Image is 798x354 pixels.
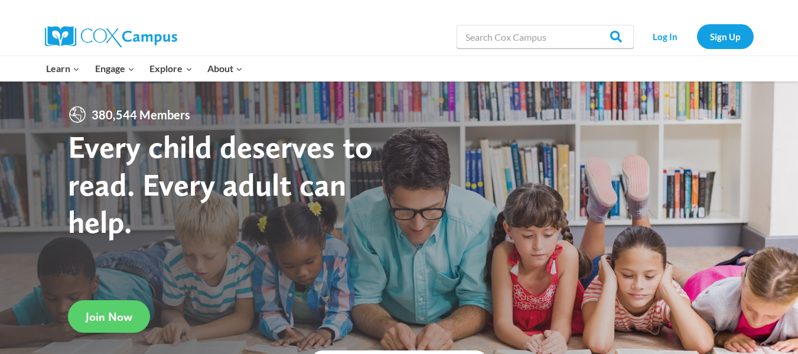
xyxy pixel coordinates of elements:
span: About [207,61,243,76]
a: Sign Up [697,24,754,48]
span: Explore [149,61,192,76]
a: Log In [640,24,691,48]
span: 380,544 Members [87,105,195,124]
nav: Primary Navigation [39,56,250,81]
nav: Secondary Navigation [640,24,754,48]
span: Learn [46,61,80,76]
input: Search Cox Campus [457,25,634,48]
img: Cox Campus [45,26,177,47]
strong: Every child deserves to read. Every adult can help. [68,128,373,241]
span: Join Now [86,310,132,324]
a: Join Now [68,300,150,333]
span: Engage [95,61,135,76]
